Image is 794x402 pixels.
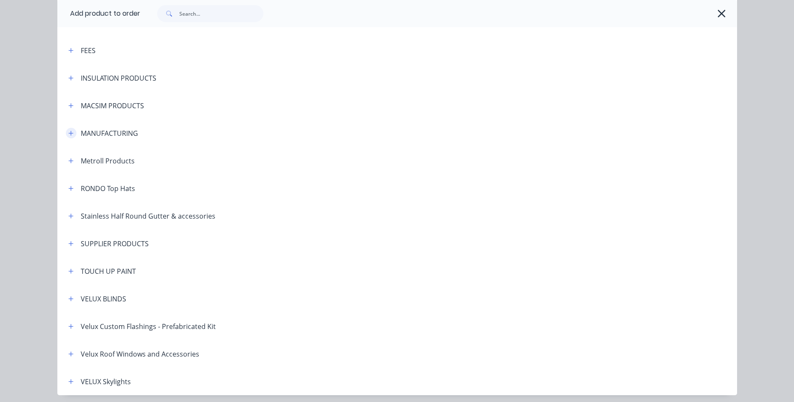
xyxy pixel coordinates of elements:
div: Stainless Half Round Gutter & accessories [81,211,215,221]
div: RONDO Top Hats [81,183,135,194]
div: Metroll Products [81,156,135,166]
div: VELUX BLINDS [81,294,126,304]
div: Velux Custom Flashings - Prefabricated Kit [81,321,216,332]
div: TOUCH UP PAINT [81,266,136,276]
div: FEES [81,45,96,56]
div: VELUX Skylights [81,377,131,387]
div: MANUFACTURING [81,128,138,138]
div: SUPPLIER PRODUCTS [81,239,149,249]
div: MACSIM PRODUCTS [81,101,144,111]
div: Velux Roof Windows and Accessories [81,349,199,359]
div: INSULATION PRODUCTS [81,73,156,83]
input: Search... [179,5,263,22]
